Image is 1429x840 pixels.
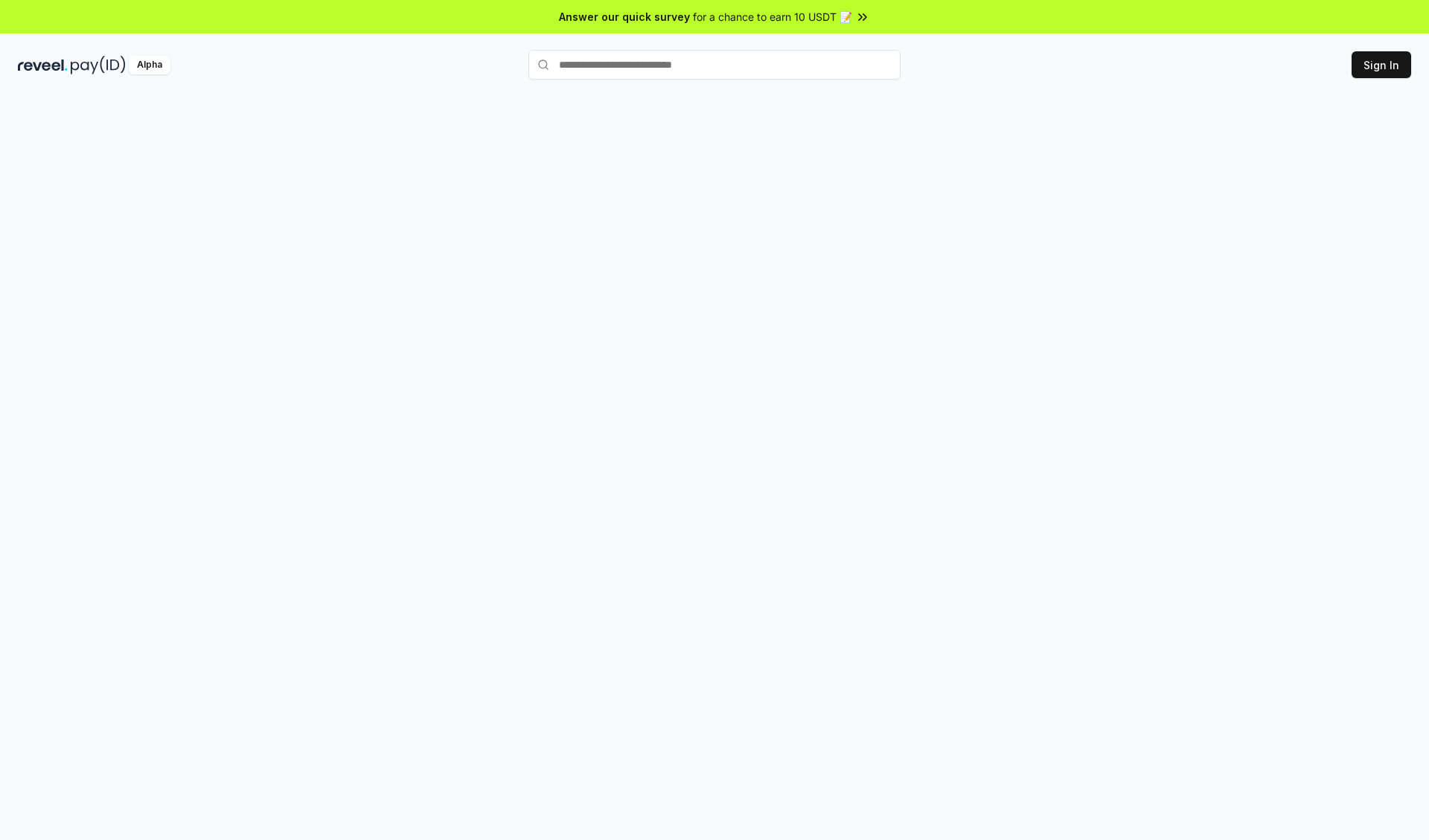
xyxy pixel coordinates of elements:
span: Answer our quick survey [559,9,690,25]
img: reveel_dark [18,56,68,74]
button: Sign In [1352,51,1411,78]
span: for a chance to earn 10 USDT 📝 [693,9,852,25]
div: Alpha [129,56,170,74]
img: pay_id [71,56,126,74]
